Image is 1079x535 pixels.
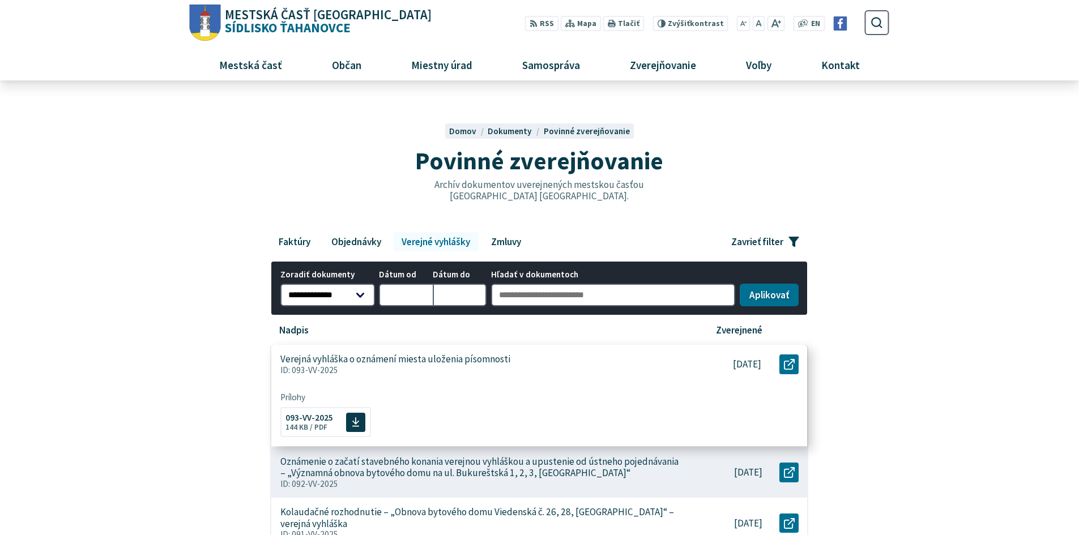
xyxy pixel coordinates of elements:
input: Dátum do [433,284,487,306]
a: Zmluvy [483,232,529,251]
span: Hľadať v dokumentoch [491,270,736,280]
a: Samospráva [502,49,601,80]
span: Dokumenty [488,126,532,136]
span: Zvýšiť [668,19,690,28]
span: Domov [449,126,476,136]
a: EN [808,18,824,30]
img: Prejsť na Facebook stránku [833,16,847,31]
img: Prejsť na domovskú stránku [190,5,221,41]
button: Zmenšiť veľkosť písma [737,16,750,31]
p: [DATE] [734,466,762,478]
span: Miestny úrad [407,49,476,80]
span: Kontakt [817,49,864,80]
button: Tlačiť [603,16,644,31]
span: Zverejňovanie [625,49,700,80]
span: Mapa [577,18,596,30]
button: Aplikovať [740,284,799,306]
a: Voľby [726,49,792,80]
a: 093-VV-2025 144 KB / PDF [280,407,371,437]
span: RSS [540,18,554,30]
a: Povinné zverejňovanie [544,126,630,136]
span: EN [811,18,820,30]
span: Mestská časť [215,49,286,80]
span: Tlačiť [618,19,639,28]
span: 144 KB / PDF [285,422,327,432]
input: Hľadať v dokumentoch [491,284,736,306]
span: Sídlisko Ťahanovce [221,8,432,35]
span: 093-VV-2025 [285,413,333,422]
p: [DATE] [733,358,761,370]
a: Verejné vyhlášky [394,232,479,251]
button: Zvýšiťkontrast [652,16,728,31]
p: Verejná vyhláška o oznámení miesta uloženia písomnosti [280,353,510,365]
p: [DATE] [734,517,762,529]
a: Logo Sídlisko Ťahanovce, prejsť na domovskú stránku. [190,5,432,41]
span: Zoradiť dokumenty [280,270,375,280]
p: Kolaudačné rozhodnutie – „Obnova bytového domu Viedenská č. 26, 28, [GEOGRAPHIC_DATA]“ – verejná ... [280,506,682,529]
p: Nadpis [279,324,309,336]
span: Voľby [742,49,776,80]
p: ID: 092-VV-2025 [280,479,682,489]
p: ID: 093-VV-2025 [280,365,681,375]
span: Povinné zverejňovanie [415,145,663,176]
a: Občan [311,49,382,80]
a: Miestny úrad [390,49,493,80]
span: kontrast [668,19,724,28]
span: Samospráva [518,49,584,80]
span: Zavrieť filter [731,236,783,248]
p: Archív dokumentov uverejnených mestskou časťou [GEOGRAPHIC_DATA] [GEOGRAPHIC_DATA]. [410,179,668,202]
span: Dátum do [433,270,487,280]
a: Dokumenty [488,126,543,136]
button: Zavrieť filter [723,232,808,251]
span: Dátum od [379,270,433,280]
button: Zväčšiť veľkosť písma [767,16,784,31]
span: Prílohy [280,392,799,403]
span: Občan [327,49,365,80]
select: Zoradiť dokumenty [280,284,375,306]
a: Mapa [561,16,601,31]
button: Nastaviť pôvodnú veľkosť písma [752,16,765,31]
p: Zverejnené [716,324,762,336]
a: Mestská časť [198,49,302,80]
a: Zverejňovanie [609,49,717,80]
span: Mestská časť [GEOGRAPHIC_DATA] [225,8,432,22]
a: Domov [449,126,488,136]
a: Kontakt [801,49,881,80]
p: Oznámenie o začatí stavebného konania verejnou vyhláškou a upustenie od ústneho pojednávania – „V... [280,456,682,479]
a: Objednávky [323,232,389,251]
a: Faktúry [270,232,318,251]
input: Dátum od [379,284,433,306]
a: RSS [525,16,558,31]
